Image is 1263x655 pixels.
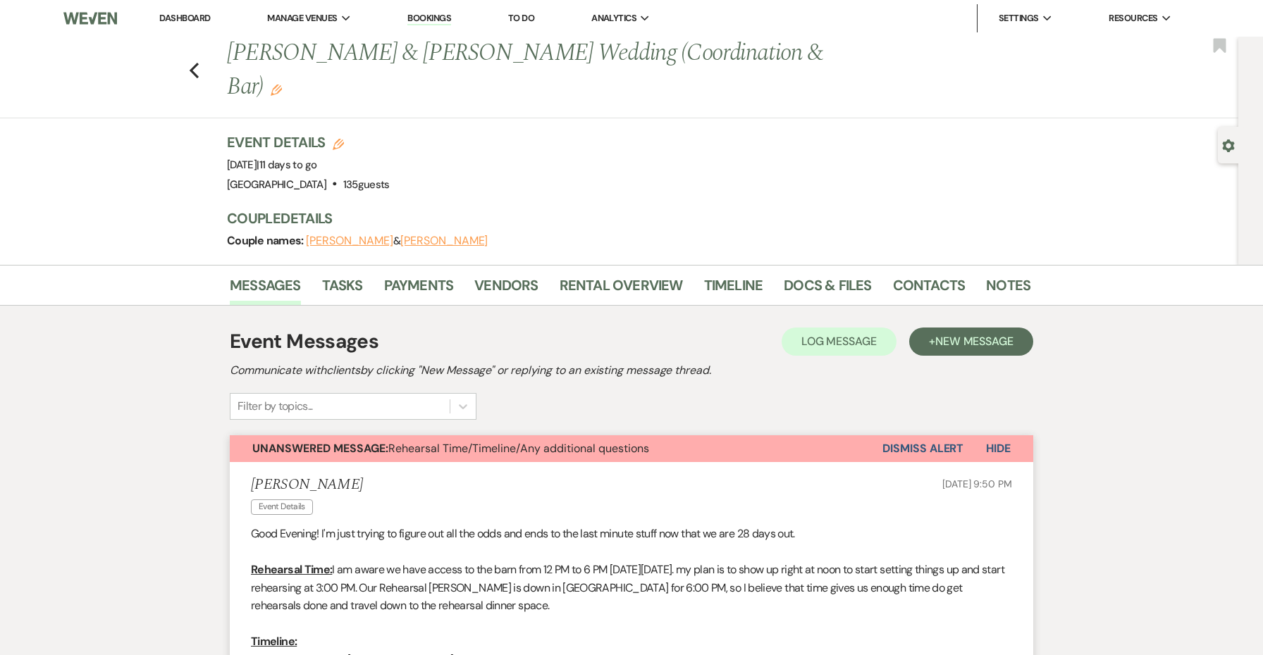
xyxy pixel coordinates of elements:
[227,208,1016,228] h3: Couple Details
[227,158,316,172] span: [DATE]
[267,11,337,25] span: Manage Venues
[259,158,317,172] span: 11 days to go
[230,274,301,305] a: Messages
[306,235,393,247] button: [PERSON_NAME]
[227,233,306,248] span: Couple names:
[230,362,1033,379] h2: Communicate with clients by clicking "New Message" or replying to an existing message thread.
[63,4,117,33] img: Weven Logo
[782,327,897,356] button: Log Message
[384,274,454,305] a: Payments
[508,12,534,24] a: To Do
[251,525,1012,543] p: Good Evening! I'm just trying to figure out all the odds and ends to the last minute stuff now th...
[271,83,282,96] button: Edit
[704,274,763,305] a: Timeline
[893,274,966,305] a: Contacts
[159,12,210,24] a: Dashboard
[251,476,363,494] h5: [PERSON_NAME]
[322,274,363,305] a: Tasks
[591,11,636,25] span: Analytics
[560,274,683,305] a: Rental Overview
[251,499,313,514] span: Event Details
[986,441,1011,456] span: Hide
[909,327,1033,356] button: +New Message
[251,634,297,649] u: Timeline:
[400,235,488,247] button: [PERSON_NAME]
[986,274,1030,305] a: Notes
[230,435,882,462] button: Unanswered Message:Rehearsal Time/Timeline/Any additional questions
[801,334,877,349] span: Log Message
[227,177,326,192] span: [GEOGRAPHIC_DATA]
[257,158,316,172] span: |
[999,11,1039,25] span: Settings
[227,37,858,104] h1: [PERSON_NAME] & [PERSON_NAME] Wedding (Coordination & Bar)
[306,234,488,248] span: &
[474,274,538,305] a: Vendors
[251,561,1012,615] p: I am aware we have access to the barn from 12 PM to 6 PM [DATE][DATE]. my plan is to show up righ...
[963,435,1033,462] button: Hide
[784,274,871,305] a: Docs & Files
[343,177,390,192] span: 135 guests
[942,478,1012,490] span: [DATE] 9:50 PM
[252,441,649,456] span: Rehearsal Time/Timeline/Any additional questions
[1109,11,1157,25] span: Resources
[230,327,378,356] h1: Event Messages
[252,441,388,456] strong: Unanswered Message:
[251,562,332,577] u: Rehearsal Time:
[407,12,451,25] a: Bookings
[882,435,963,462] button: Dismiss Alert
[935,334,1014,349] span: New Message
[238,398,313,415] div: Filter by topics...
[1222,138,1235,151] button: Open lead details
[227,132,390,152] h3: Event Details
